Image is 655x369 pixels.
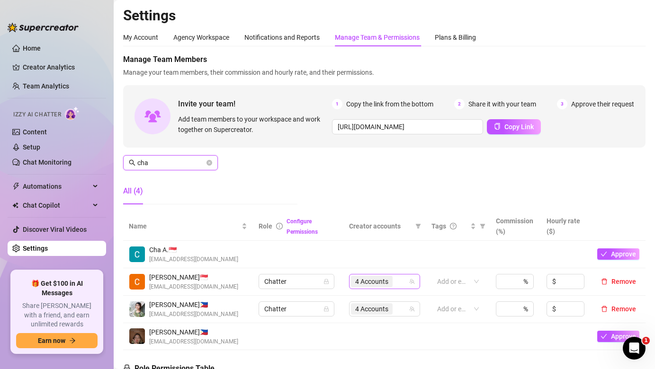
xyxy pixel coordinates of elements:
span: [EMAIL_ADDRESS][DOMAIN_NAME] [149,337,238,346]
button: close-circle [206,160,212,166]
div: Notifications and Reports [244,32,320,43]
span: filter [413,219,423,233]
span: filter [478,219,487,233]
span: Invite your team! [178,98,332,110]
div: Plans & Billing [435,32,476,43]
span: question-circle [450,223,457,229]
span: Copy the link from the bottom [346,99,433,109]
span: Role [259,222,272,230]
span: info-circle [276,223,283,229]
span: team [409,306,415,312]
span: filter [415,223,421,229]
img: AI Chatter [65,106,80,120]
img: Charlotte Ibay [129,301,145,317]
div: Agency Workspace [173,32,229,43]
span: Chat Copilot [23,198,90,213]
span: Share it with your team [468,99,536,109]
span: lock [323,279,329,284]
th: Name [123,212,253,241]
span: lock [323,306,329,312]
span: Izzy AI Chatter [13,110,61,119]
span: arrow-right [69,337,76,344]
span: Earn now [38,337,65,344]
button: Remove [597,276,640,287]
a: Settings [23,245,48,252]
div: Manage Team & Permissions [335,32,420,43]
span: Chatter [264,274,329,289]
a: Home [23,44,41,52]
span: [EMAIL_ADDRESS][DOMAIN_NAME] [149,310,238,319]
span: Cha A. 🇸🇬 [149,245,238,255]
button: Earn nowarrow-right [16,333,98,348]
span: search [129,159,135,166]
span: check [601,251,607,257]
a: Configure Permissions [287,218,318,235]
span: Manage your team members, their commission and hourly rate, and their permissions. [123,67,646,78]
span: thunderbolt [12,183,20,190]
span: 1 [332,99,342,109]
a: Team Analytics [23,82,69,90]
span: filter [480,223,485,229]
span: team [409,279,415,284]
div: My Account [123,32,158,43]
a: Creator Analytics [23,60,99,75]
button: Remove [597,303,640,315]
a: Setup [23,143,40,151]
span: 4 Accounts [351,276,393,287]
div: All (4) [123,185,143,197]
input: Search members [137,158,205,168]
span: Approve [611,333,636,340]
span: 4 Accounts [355,304,388,314]
span: Chatter [264,302,329,316]
span: Share [PERSON_NAME] with a friend, and earn unlimited rewards [16,301,98,329]
span: delete [601,278,608,285]
button: Copy Link [487,119,541,134]
span: [PERSON_NAME] 🇵🇭 [149,299,238,310]
button: Approve [597,248,639,260]
span: [EMAIL_ADDRESS][DOMAIN_NAME] [149,282,238,291]
span: Manage Team Members [123,54,646,65]
img: logo-BBDzfeDw.svg [8,23,79,32]
span: Remove [611,305,636,313]
img: Charlotte Acogido [129,274,145,290]
button: Approve [597,331,639,342]
th: Commission (%) [490,212,541,241]
span: Copy Link [504,123,534,131]
a: Content [23,128,47,136]
img: Cha Acogido [129,246,145,262]
span: Tags [431,221,446,231]
span: 4 Accounts [355,276,388,287]
img: Chat Copilot [12,202,18,209]
span: 2 [454,99,465,109]
span: 4 Accounts [351,303,393,315]
span: Add team members to your workspace and work together on Supercreator. [178,114,328,135]
th: Hourly rate ($) [541,212,592,241]
span: Approve their request [571,99,634,109]
a: Chat Monitoring [23,158,72,166]
iframe: Intercom live chat [623,337,646,360]
span: Automations [23,179,90,194]
span: copy [494,123,501,130]
span: [PERSON_NAME] 🇵🇭 [149,327,238,337]
a: Discover Viral Videos [23,226,87,233]
span: [PERSON_NAME] 🇸🇬 [149,272,238,282]
span: [EMAIL_ADDRESS][DOMAIN_NAME] [149,255,238,264]
span: 🎁 Get $100 in AI Messages [16,279,98,298]
h2: Settings [123,7,646,25]
span: 3 [557,99,567,109]
span: check [601,333,607,340]
span: delete [601,306,608,312]
span: Name [129,221,240,231]
span: Creator accounts [349,221,412,231]
span: Approve [611,250,636,258]
img: Charlene Gomez [129,328,145,344]
span: Remove [611,278,636,285]
span: 1 [642,337,650,344]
